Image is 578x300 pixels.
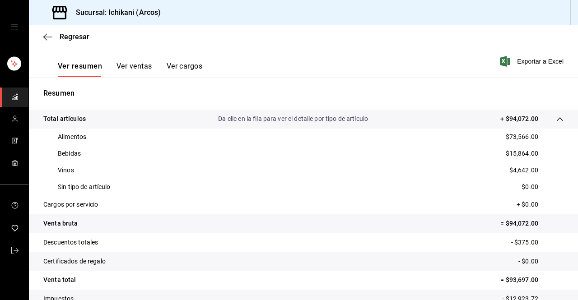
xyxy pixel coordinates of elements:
[58,132,86,142] p: Alimentos
[500,219,564,228] p: = $94,072.00
[522,182,538,192] p: $0.00
[43,200,98,209] p: Cargos por servicio
[43,88,564,99] p: Resumen
[43,257,106,266] p: Certificados de regalo
[43,238,98,247] p: Descuentos totales
[506,149,538,158] p: $15,864.00
[509,166,538,175] p: $4,642.00
[69,7,161,18] h3: Sucursal: Ichikani (Arcos)
[511,238,564,247] p: - $375.00
[58,166,74,175] p: Vinos
[117,62,152,77] button: Ver ventas
[43,275,76,285] p: Venta total
[58,182,111,192] p: Sin tipo de artículo
[43,114,86,124] p: Total artículos
[517,200,564,209] p: + $0.00
[518,257,564,266] p: - $0.00
[502,56,564,67] button: Exportar a Excel
[58,62,202,77] div: navigation tabs
[500,114,538,124] p: + $94,072.00
[167,62,203,77] button: Ver cargos
[58,62,102,77] button: Ver resumen
[218,114,368,124] p: Da clic en la fila para ver el detalle por tipo de artículo
[58,149,81,158] p: Bebidas
[43,32,89,41] button: Regresar
[60,32,89,41] span: Regresar
[506,132,538,142] p: $73,566.00
[11,23,18,31] button: open drawer
[43,219,78,228] p: Venta bruta
[500,275,564,285] p: = $93,697.00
